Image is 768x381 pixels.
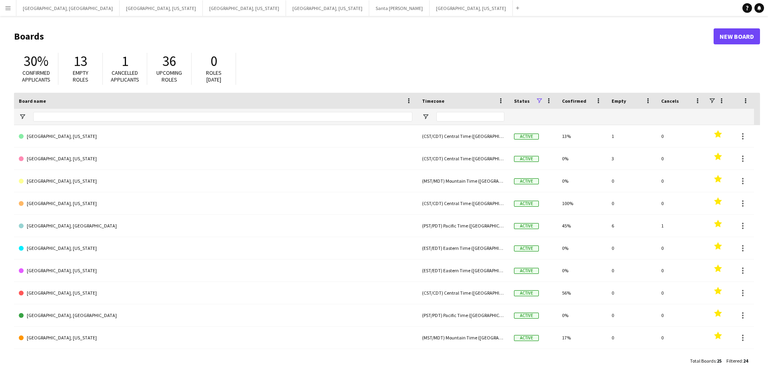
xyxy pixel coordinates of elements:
[607,192,656,214] div: 0
[19,259,412,282] a: [GEOGRAPHIC_DATA], [US_STATE]
[19,98,46,104] span: Board name
[514,134,539,140] span: Active
[19,327,412,349] a: [GEOGRAPHIC_DATA], [US_STATE]
[656,259,706,281] div: 0
[661,98,679,104] span: Cancels
[743,358,748,364] span: 24
[656,170,706,192] div: 0
[557,304,607,326] div: 0%
[417,282,509,304] div: (CST/CDT) Central Time ([GEOGRAPHIC_DATA] & [GEOGRAPHIC_DATA])
[417,215,509,237] div: (PST/PDT) Pacific Time ([GEOGRAPHIC_DATA] & [GEOGRAPHIC_DATA])
[417,125,509,147] div: (CST/CDT) Central Time ([GEOGRAPHIC_DATA] & [GEOGRAPHIC_DATA])
[514,290,539,296] span: Active
[436,112,504,122] input: Timezone Filter Input
[612,98,626,104] span: Empty
[22,69,50,83] span: Confirmed applicants
[656,327,706,349] div: 0
[714,28,760,44] a: New Board
[514,245,539,251] span: Active
[562,98,586,104] span: Confirmed
[206,69,222,83] span: Roles [DATE]
[286,0,369,16] button: [GEOGRAPHIC_DATA], [US_STATE]
[656,192,706,214] div: 0
[607,215,656,237] div: 6
[417,237,509,259] div: (EST/EDT) Eastern Time ([GEOGRAPHIC_DATA] & [GEOGRAPHIC_DATA])
[19,148,412,170] a: [GEOGRAPHIC_DATA], [US_STATE]
[422,98,444,104] span: Timezone
[33,112,412,122] input: Board name Filter Input
[122,52,128,70] span: 1
[19,282,412,304] a: [GEOGRAPHIC_DATA], [US_STATE]
[607,237,656,259] div: 0
[19,192,412,215] a: [GEOGRAPHIC_DATA], [US_STATE]
[514,313,539,319] span: Active
[514,223,539,229] span: Active
[557,148,607,170] div: 0%
[656,282,706,304] div: 0
[557,327,607,349] div: 17%
[557,215,607,237] div: 45%
[607,282,656,304] div: 0
[19,170,412,192] a: [GEOGRAPHIC_DATA], [US_STATE]
[19,125,412,148] a: [GEOGRAPHIC_DATA], [US_STATE]
[16,0,120,16] button: [GEOGRAPHIC_DATA], [GEOGRAPHIC_DATA]
[156,69,182,83] span: Upcoming roles
[514,98,530,104] span: Status
[417,259,509,281] div: (EST/EDT) Eastern Time ([GEOGRAPHIC_DATA] & [GEOGRAPHIC_DATA])
[557,259,607,281] div: 0%
[656,237,706,259] div: 0
[210,52,217,70] span: 0
[514,178,539,184] span: Active
[557,125,607,147] div: 13%
[19,237,412,259] a: [GEOGRAPHIC_DATA], [US_STATE]
[369,0,430,16] button: Santa [PERSON_NAME]
[74,52,87,70] span: 13
[514,268,539,274] span: Active
[656,148,706,170] div: 0
[557,192,607,214] div: 100%
[14,30,714,42] h1: Boards
[607,304,656,326] div: 0
[557,349,607,371] div: 0%
[120,0,203,16] button: [GEOGRAPHIC_DATA], [US_STATE]
[656,125,706,147] div: 0
[656,215,706,237] div: 1
[690,353,722,369] div: :
[417,327,509,349] div: (MST/MDT) Mountain Time ([GEOGRAPHIC_DATA] & [GEOGRAPHIC_DATA])
[514,156,539,162] span: Active
[111,69,139,83] span: Cancelled applicants
[726,353,748,369] div: :
[162,52,176,70] span: 36
[607,349,656,371] div: 0
[607,148,656,170] div: 3
[24,52,48,70] span: 30%
[607,259,656,281] div: 0
[73,69,88,83] span: Empty roles
[417,192,509,214] div: (CST/CDT) Central Time ([GEOGRAPHIC_DATA] & [GEOGRAPHIC_DATA])
[19,304,412,327] a: [GEOGRAPHIC_DATA], [GEOGRAPHIC_DATA]
[514,335,539,341] span: Active
[417,304,509,326] div: (PST/PDT) Pacific Time ([GEOGRAPHIC_DATA] & [GEOGRAPHIC_DATA])
[656,349,706,371] div: 0
[717,358,722,364] span: 25
[557,170,607,192] div: 0%
[607,327,656,349] div: 0
[203,0,286,16] button: [GEOGRAPHIC_DATA], [US_STATE]
[417,170,509,192] div: (MST/MDT) Mountain Time ([GEOGRAPHIC_DATA] & [GEOGRAPHIC_DATA])
[19,349,412,371] a: [GEOGRAPHIC_DATA], [GEOGRAPHIC_DATA]
[514,201,539,207] span: Active
[19,215,412,237] a: [GEOGRAPHIC_DATA], [GEOGRAPHIC_DATA]
[19,113,26,120] button: Open Filter Menu
[417,349,509,371] div: (PST/PDT) Pacific Time ([GEOGRAPHIC_DATA] & [GEOGRAPHIC_DATA])
[607,170,656,192] div: 0
[607,125,656,147] div: 1
[656,304,706,326] div: 0
[430,0,513,16] button: [GEOGRAPHIC_DATA], [US_STATE]
[417,148,509,170] div: (CST/CDT) Central Time ([GEOGRAPHIC_DATA] & [GEOGRAPHIC_DATA])
[690,358,716,364] span: Total Boards
[726,358,742,364] span: Filtered
[557,282,607,304] div: 56%
[422,113,429,120] button: Open Filter Menu
[557,237,607,259] div: 0%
